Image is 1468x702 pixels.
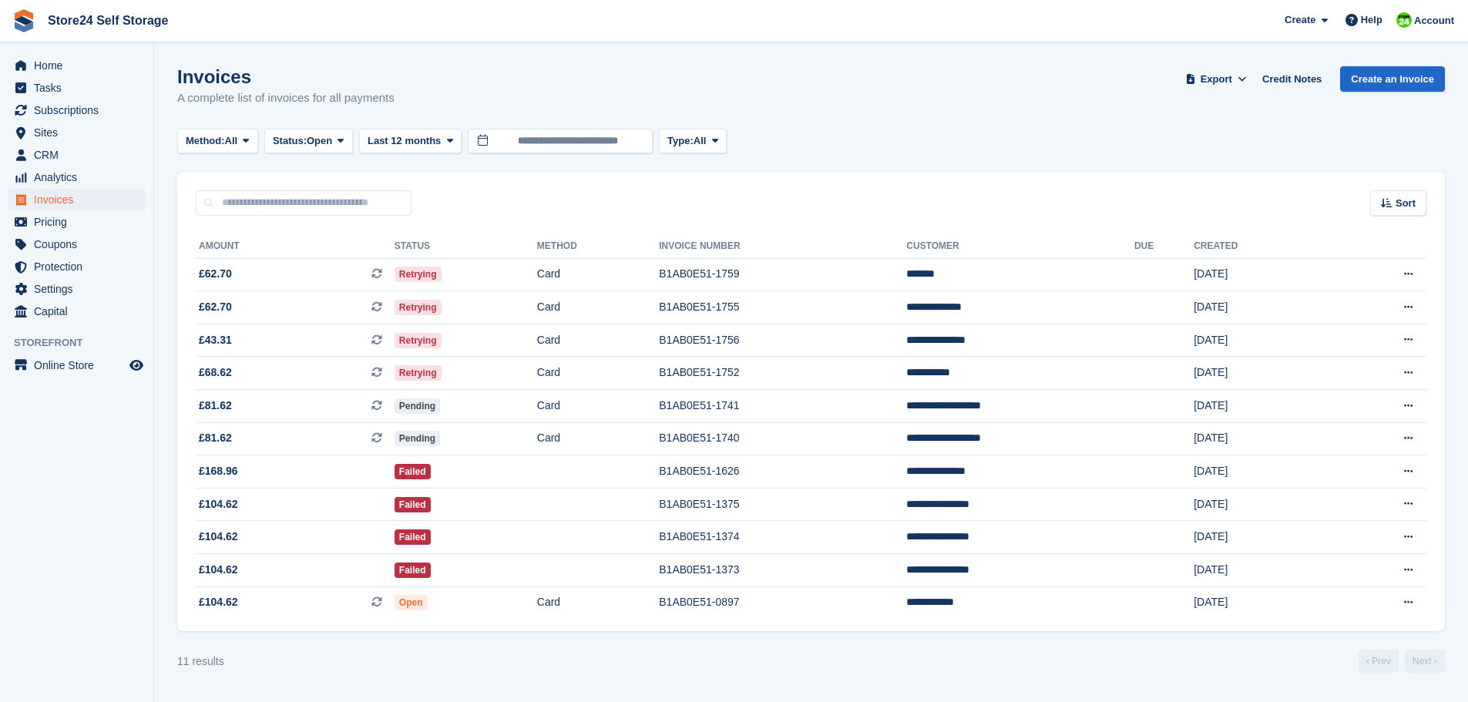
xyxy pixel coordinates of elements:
span: Invoices [34,189,126,210]
span: CRM [34,144,126,166]
td: Card [537,357,659,390]
h1: Invoices [177,66,395,87]
button: Method: All [177,129,258,154]
span: Export [1201,72,1232,87]
span: Open [395,595,428,610]
a: menu [8,354,146,376]
span: Storefront [14,335,153,351]
span: £81.62 [199,430,232,446]
span: Account [1414,13,1454,29]
span: Create [1285,12,1315,28]
span: Tasks [34,77,126,99]
a: menu [8,77,146,99]
td: B1AB0E51-0897 [659,586,906,619]
span: Settings [34,278,126,300]
td: Card [537,422,659,455]
td: B1AB0E51-1759 [659,258,906,291]
td: [DATE] [1194,291,1328,324]
td: B1AB0E51-1740 [659,422,906,455]
td: Card [537,291,659,324]
a: menu [8,278,146,300]
td: B1AB0E51-1374 [659,521,906,554]
span: All [225,133,238,149]
th: Invoice Number [659,234,906,259]
td: [DATE] [1194,554,1328,587]
img: Robert Sears [1396,12,1412,28]
th: Status [395,234,537,259]
td: Card [537,324,659,357]
td: B1AB0E51-1752 [659,357,906,390]
a: Next [1405,650,1445,673]
span: £68.62 [199,364,232,381]
span: Capital [34,301,126,322]
td: [DATE] [1194,586,1328,619]
td: B1AB0E51-1741 [659,390,906,423]
a: menu [8,233,146,255]
span: Sort [1396,196,1416,211]
span: £43.31 [199,332,232,348]
button: Export [1182,66,1250,92]
span: Failed [395,464,431,479]
td: B1AB0E51-1626 [659,455,906,489]
span: Retrying [395,267,442,282]
span: Analytics [34,166,126,188]
span: £62.70 [199,299,232,315]
span: Last 12 months [368,133,441,149]
span: All [694,133,707,149]
button: Status: Open [264,129,353,154]
th: Due [1134,234,1194,259]
a: Create an Invoice [1340,66,1445,92]
nav: Page [1355,650,1448,673]
a: menu [8,166,146,188]
th: Created [1194,234,1328,259]
td: [DATE] [1194,390,1328,423]
span: Pending [395,398,440,414]
span: Protection [34,256,126,277]
span: Retrying [395,333,442,348]
span: £104.62 [199,562,238,578]
td: [DATE] [1194,455,1328,489]
a: menu [8,55,146,76]
span: Retrying [395,365,442,381]
span: Help [1361,12,1382,28]
span: Pending [395,431,440,446]
td: B1AB0E51-1373 [659,554,906,587]
img: stora-icon-8386f47178a22dfd0bd8f6a31ec36ba5ce8667c1dd55bd0f319d3a0aa187defe.svg [12,9,35,32]
a: menu [8,144,146,166]
td: Card [537,586,659,619]
span: £168.96 [199,463,238,479]
td: Card [537,258,659,291]
td: [DATE] [1194,258,1328,291]
span: Coupons [34,233,126,255]
a: menu [8,256,146,277]
p: A complete list of invoices for all payments [177,89,395,107]
a: menu [8,189,146,210]
span: Type: [667,133,694,149]
a: Credit Notes [1256,66,1328,92]
td: [DATE] [1194,521,1328,554]
span: Pricing [34,211,126,233]
span: Retrying [395,300,442,315]
td: B1AB0E51-1375 [659,488,906,521]
th: Customer [906,234,1134,259]
td: [DATE] [1194,488,1328,521]
td: Card [537,390,659,423]
span: Failed [395,563,431,578]
a: menu [8,301,146,322]
button: Type: All [659,129,727,154]
th: Method [537,234,659,259]
a: Store24 Self Storage [42,8,175,33]
td: B1AB0E51-1756 [659,324,906,357]
span: Failed [395,529,431,545]
span: Failed [395,497,431,512]
a: menu [8,99,146,121]
span: Online Store [34,354,126,376]
td: [DATE] [1194,422,1328,455]
td: [DATE] [1194,357,1328,390]
span: Method: [186,133,225,149]
div: 11 results [177,653,224,670]
span: Open [307,133,332,149]
span: Status: [273,133,307,149]
a: menu [8,211,146,233]
button: Last 12 months [359,129,462,154]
